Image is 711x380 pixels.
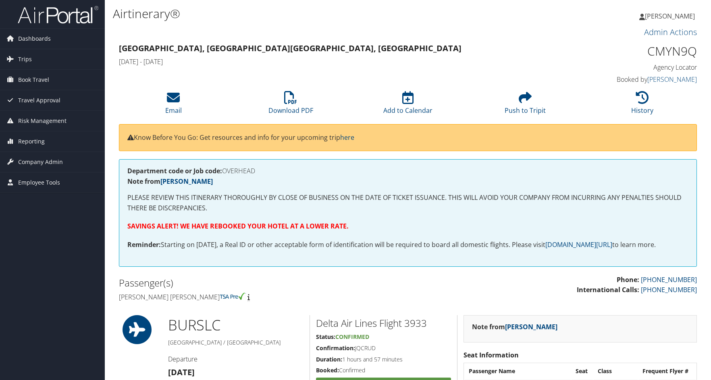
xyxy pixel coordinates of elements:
strong: Confirmation: [316,344,355,352]
p: PLEASE REVIEW THIS ITINERARY THOROUGHLY BY CLOSE OF BUSINESS ON THE DATE OF TICKET ISSUANCE. THIS... [127,193,688,213]
h2: Delta Air Lines Flight 3933 [316,316,451,330]
a: [PHONE_NUMBER] [641,275,697,284]
strong: Note from [127,177,213,186]
h5: 1 hours and 57 minutes [316,355,451,363]
th: Frequent Flyer # [638,364,696,378]
h5: Confirmed [316,366,451,374]
th: Seat [572,364,593,378]
a: Email [165,96,182,115]
h4: Booked by [561,75,697,84]
span: Confirmed [335,333,369,341]
strong: International Calls: [577,285,639,294]
a: [PHONE_NUMBER] [641,285,697,294]
a: [PERSON_NAME] [639,4,703,28]
a: [PERSON_NAME] [160,177,213,186]
strong: [GEOGRAPHIC_DATA], [GEOGRAPHIC_DATA] [GEOGRAPHIC_DATA], [GEOGRAPHIC_DATA] [119,43,462,54]
th: Passenger Name [465,364,571,378]
h4: [DATE] - [DATE] [119,57,549,66]
img: airportal-logo.png [18,5,98,24]
h5: [GEOGRAPHIC_DATA] / [GEOGRAPHIC_DATA] [168,338,304,347]
p: Starting on [DATE], a Real ID or other acceptable form of identification will be required to boar... [127,240,688,250]
span: Employee Tools [18,172,60,193]
h2: Passenger(s) [119,276,402,290]
span: Travel Approval [18,90,60,110]
a: Add to Calendar [383,96,432,115]
h1: BUR SLC [168,315,304,335]
h5: JQCRUD [316,344,451,352]
img: tsa-precheck.png [220,293,246,300]
h4: Departure [168,355,304,363]
a: Download PDF [268,96,313,115]
strong: Booked: [316,366,339,374]
strong: Seat Information [464,351,519,359]
strong: Status: [316,333,335,341]
h1: CMYN9Q [561,43,697,60]
a: [PERSON_NAME] [505,322,557,331]
a: History [631,96,653,115]
a: Push to Tripit [505,96,546,115]
h4: [PERSON_NAME] [PERSON_NAME] [119,293,402,301]
a: [DOMAIN_NAME][URL] [545,240,612,249]
strong: Department code or Job code: [127,166,222,175]
th: Class [594,364,637,378]
a: [PERSON_NAME] [647,75,697,84]
span: Book Travel [18,70,49,90]
strong: Duration: [316,355,342,363]
h1: Airtinerary® [113,5,506,22]
strong: Note from [472,322,557,331]
strong: SAVINGS ALERT! WE HAVE REBOOKED YOUR HOTEL AT A LOWER RATE. [127,222,349,230]
strong: [DATE] [168,367,195,378]
span: Company Admin [18,152,63,172]
a: here [340,133,354,142]
p: Know Before You Go: Get resources and info for your upcoming trip [127,133,688,143]
span: Reporting [18,131,45,152]
a: Admin Actions [644,27,697,37]
span: Dashboards [18,29,51,49]
h4: OVERHEAD [127,168,688,174]
span: [PERSON_NAME] [645,12,695,21]
h4: Agency Locator [561,63,697,72]
span: Risk Management [18,111,67,131]
strong: Phone: [617,275,639,284]
span: Trips [18,49,32,69]
strong: Reminder: [127,240,161,249]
